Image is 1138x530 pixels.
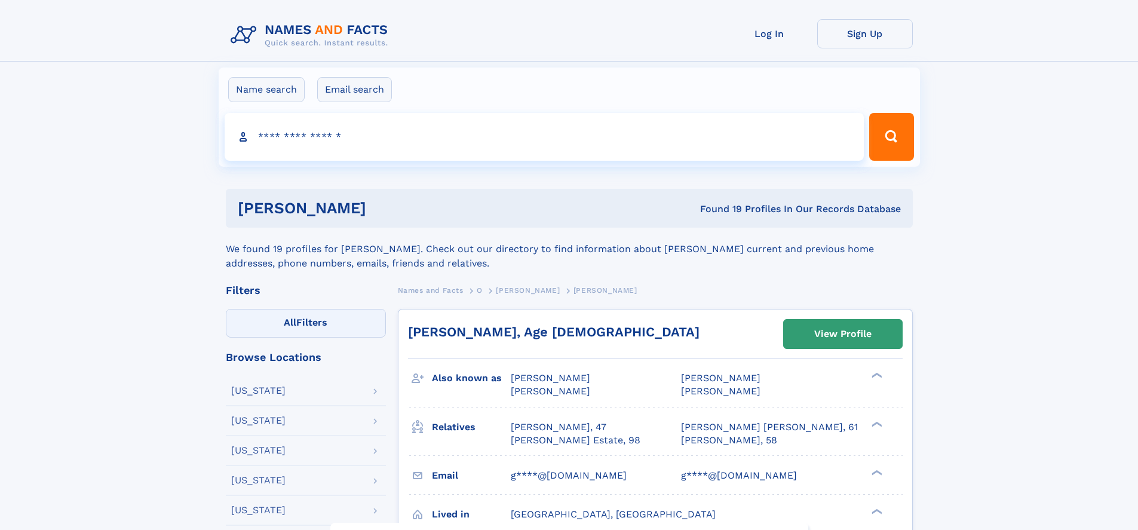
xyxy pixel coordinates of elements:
h1: [PERSON_NAME] [238,201,533,216]
div: Browse Locations [226,352,386,363]
h3: Email [432,465,511,486]
div: [US_STATE] [231,476,286,485]
span: [PERSON_NAME] [681,385,760,397]
div: [US_STATE] [231,386,286,396]
div: ❯ [869,507,883,515]
a: [PERSON_NAME], 58 [681,434,777,447]
div: ❯ [869,420,883,428]
h3: Also known as [432,368,511,388]
div: We found 19 profiles for [PERSON_NAME]. Check out our directory to find information about [PERSON... [226,228,913,271]
a: [PERSON_NAME], 47 [511,421,606,434]
a: Sign Up [817,19,913,48]
input: search input [225,113,864,161]
a: View Profile [784,320,902,348]
span: [GEOGRAPHIC_DATA], [GEOGRAPHIC_DATA] [511,508,716,520]
div: [US_STATE] [231,446,286,455]
span: All [284,317,296,328]
span: O [477,286,483,295]
span: [PERSON_NAME] [681,372,760,384]
label: Name search [228,77,305,102]
a: O [477,283,483,298]
a: [PERSON_NAME] [PERSON_NAME], 61 [681,421,858,434]
span: [PERSON_NAME] [496,286,560,295]
span: [PERSON_NAME] [511,372,590,384]
h3: Relatives [432,417,511,437]
div: Found 19 Profiles In Our Records Database [533,203,901,216]
div: ❯ [869,372,883,379]
span: [PERSON_NAME] [511,385,590,397]
div: [US_STATE] [231,416,286,425]
a: [PERSON_NAME], Age [DEMOGRAPHIC_DATA] [408,324,700,339]
a: Log In [722,19,817,48]
a: Names and Facts [398,283,464,298]
label: Filters [226,309,386,338]
h3: Lived in [432,504,511,525]
span: [PERSON_NAME] [573,286,637,295]
label: Email search [317,77,392,102]
img: Logo Names and Facts [226,19,398,51]
button: Search Button [869,113,913,161]
div: View Profile [814,320,872,348]
div: ❯ [869,468,883,476]
div: [US_STATE] [231,506,286,515]
div: Filters [226,285,386,296]
a: [PERSON_NAME] [496,283,560,298]
a: [PERSON_NAME] Estate, 98 [511,434,640,447]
